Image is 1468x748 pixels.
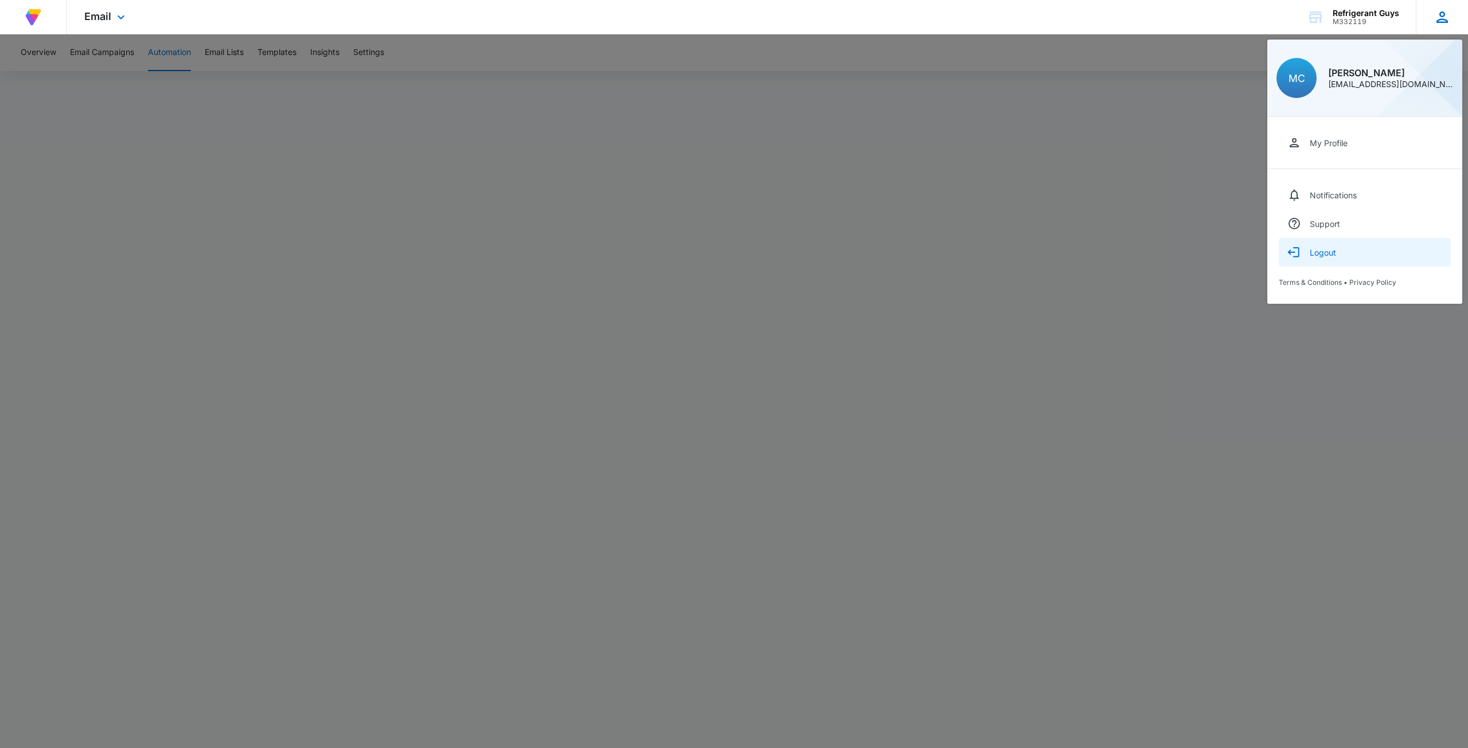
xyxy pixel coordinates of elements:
[1310,219,1340,229] div: Support
[1333,9,1399,18] div: account name
[84,10,111,22] span: Email
[1310,190,1357,200] div: Notifications
[1328,80,1453,88] div: [EMAIL_ADDRESS][DOMAIN_NAME]
[1310,138,1348,148] div: My Profile
[1279,238,1451,267] button: Logout
[1279,181,1451,209] a: Notifications
[1289,72,1305,84] span: MC
[1328,68,1453,77] div: [PERSON_NAME]
[23,7,44,28] img: Volusion
[1279,278,1342,287] a: Terms & Conditions
[1333,18,1399,26] div: account id
[1310,248,1336,257] div: Logout
[1279,278,1451,287] div: •
[1279,128,1451,157] a: My Profile
[1349,278,1396,287] a: Privacy Policy
[1279,209,1451,238] a: Support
